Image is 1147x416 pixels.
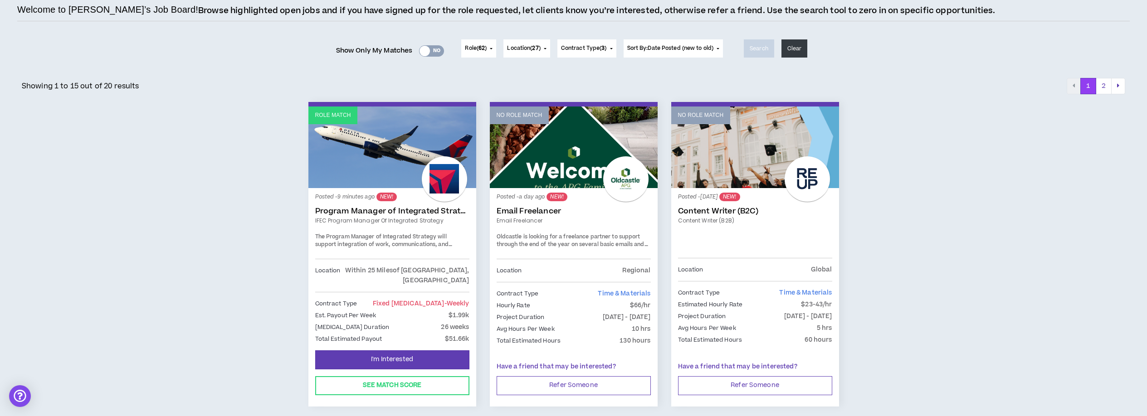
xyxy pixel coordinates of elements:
[497,362,651,372] p: Have a friend that may be interested?
[445,334,469,344] p: $51.66k
[461,39,496,58] button: Role(62)
[315,207,469,216] a: Program Manager of Integrated Strategy
[627,44,714,52] span: Sort By: Date Posted (new to old)
[557,39,616,58] button: Contract Type(3)
[630,300,651,310] p: $66/hr
[678,311,726,321] p: Project Duration
[678,207,832,216] a: Content Writer (B2C)
[497,266,522,276] p: Location
[1096,78,1112,94] button: 2
[507,44,540,53] span: Location ( )
[598,289,650,298] span: Time & Materials
[678,193,832,201] p: Posted - [DATE]
[376,193,397,201] sup: NEW!
[503,39,550,58] button: Location(27)
[1080,78,1096,94] button: 1
[315,111,351,120] p: Role Match
[444,299,469,308] span: - weekly
[497,217,651,225] a: Email Freelancer
[601,44,605,52] span: 3
[336,44,413,58] span: Show Only My Matches
[532,44,538,52] span: 27
[744,39,774,58] button: Search
[9,385,31,407] div: Open Intercom Messenger
[441,322,469,332] p: 26 weeks
[315,334,382,344] p: Total Estimated Payout
[315,350,469,369] button: I'm Interested
[478,44,485,52] span: 62
[315,322,390,332] p: [MEDICAL_DATA] Duration
[622,266,650,276] p: Regional
[371,355,413,364] span: I'm Interested
[547,193,567,201] sup: NEW!
[781,39,808,58] button: Clear
[561,44,607,53] span: Contract Type ( )
[315,217,469,225] a: IFEC Program Manager of Integrated Strategy
[315,266,341,285] p: Location
[497,193,651,201] p: Posted - a day ago
[1067,78,1125,94] nav: pagination
[497,300,530,310] p: Hourly Rate
[490,106,658,188] a: No Role Match
[315,310,376,320] p: Est. Payout Per Week
[465,44,487,53] span: Role ( )
[497,312,545,322] p: Project Duration
[340,266,469,285] p: Within 25 Miles of [GEOGRAPHIC_DATA], [GEOGRAPHIC_DATA]
[632,324,651,334] p: 10 hrs
[497,233,648,256] span: Oldcastle is looking for a freelance partner to support through the end of the year on several ba...
[678,288,720,298] p: Contract Type
[17,3,198,16] h4: Welcome to [PERSON_NAME]’s Job Board!
[315,193,469,201] p: Posted - 9 minutes ago
[678,335,742,345] p: Total Estimated Hours
[811,265,832,275] p: Global
[497,289,539,299] p: Contract Type
[497,207,651,216] a: Email Freelancer
[784,311,832,321] p: [DATE] - [DATE]
[719,193,740,201] sup: NEW!
[678,265,703,275] p: Location
[678,111,724,120] p: No Role Match
[497,324,555,334] p: Avg Hours Per Week
[671,106,839,188] a: No Role Match
[315,299,357,309] p: Contract Type
[603,312,651,322] p: [DATE] - [DATE]
[678,300,743,310] p: Estimated Hourly Rate
[779,288,832,297] span: Time & Materials
[308,106,476,188] a: Role Match
[678,217,832,225] a: Content Writer (B2B)
[449,310,469,320] p: $1.99k
[805,335,832,345] p: 60 hours
[497,111,542,120] p: No Role Match
[678,323,736,333] p: Avg Hours Per Week
[678,362,832,372] p: Have a friend that may be interested?
[801,300,832,310] p: $23-43/hr
[315,376,469,395] button: See Match Score
[817,323,832,333] p: 5 hrs
[373,299,469,308] span: Fixed [MEDICAL_DATA]
[198,5,996,17] p: Browse highlighted open jobs and if you have signed up for the role requested, let clients know y...
[678,376,832,395] button: Refer Someone
[497,336,561,346] p: Total Estimated Hours
[624,39,723,58] button: Sort By:Date Posted (new to old)
[22,81,139,92] p: Showing 1 to 15 out of 20 results
[497,376,651,395] button: Refer Someone
[315,233,469,312] span: The Program Manager of Integrated Strategy will support integration of work, communications, and ...
[620,336,650,346] p: 130 hours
